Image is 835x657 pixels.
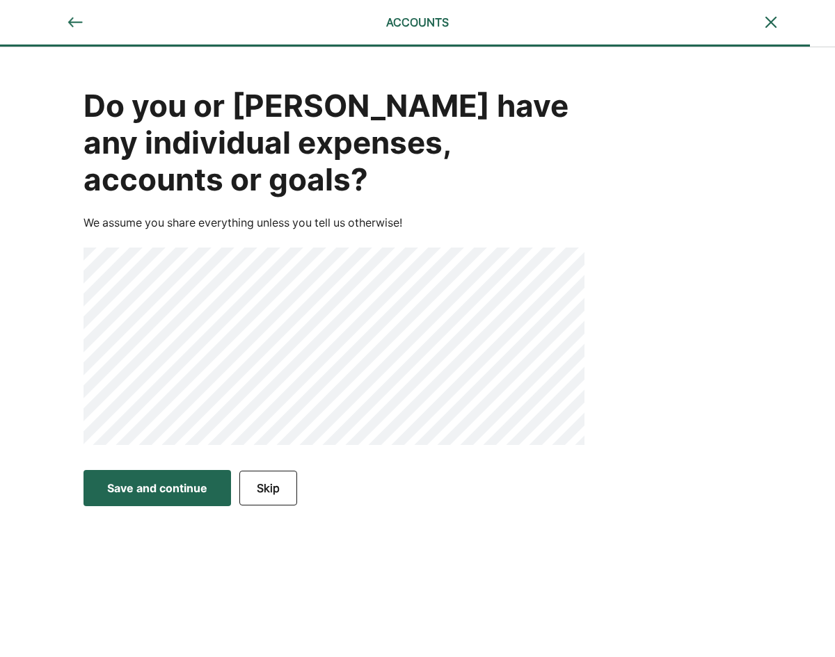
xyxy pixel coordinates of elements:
[83,214,584,231] div: We assume you share everything unless you tell us otherwise!
[83,470,231,506] button: Save and continue
[298,14,536,31] div: ACCOUNTS
[83,88,584,197] div: Do you or [PERSON_NAME] have any individual expenses, accounts or goals?
[107,480,207,496] div: Save and continue
[239,471,297,505] button: Skip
